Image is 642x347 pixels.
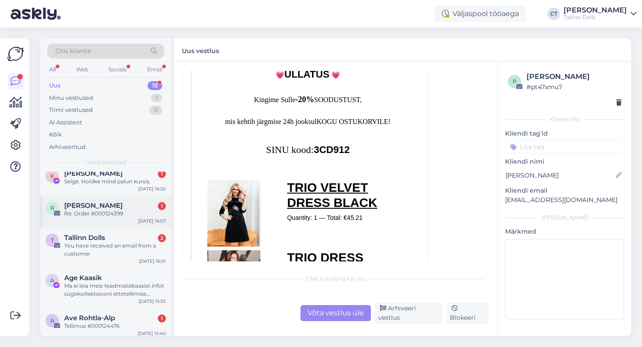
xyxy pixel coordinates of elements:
[564,7,637,21] a: [PERSON_NAME]Tallinn Dolls
[374,302,443,324] div: Arhiveeri vestlus
[564,7,627,14] div: [PERSON_NAME]
[505,186,624,195] p: Kliendi email
[50,205,54,211] span: R
[49,81,61,90] div: Uus
[138,186,166,192] div: [DATE] 16:20
[266,144,314,155] span: SINU kood:
[64,178,166,186] div: Selge. Hoidke mind palun kursis.
[148,81,162,90] div: 15
[287,251,406,294] a: TRIO DRESS SUEDE BURGUNDY BLACK
[182,44,219,56] label: Uus vestlus
[51,237,54,244] span: T
[331,71,340,79] span: 💗
[50,317,54,324] span: A
[300,305,371,321] div: Võta vestlus üle
[287,214,408,222] p: Quantity: 1 — Total: €45.21
[276,71,284,79] span: 💗
[55,46,91,56] span: Otsi kliente
[505,129,624,138] p: Kliendi tag'id
[7,45,24,62] img: Askly Logo
[64,274,102,282] span: Age Kaasik
[207,250,260,316] img: TRIO DRESS SUEDE BURGUNDY BLACK
[47,64,58,75] div: All
[527,82,621,92] div: # pt47xmu7
[505,157,624,166] p: Kliendi nimi
[85,158,127,166] span: Uued vestlused
[64,202,123,210] span: Reeli Tepp
[64,314,115,322] span: Ave Rohtla-Alp
[149,106,162,115] div: 0
[564,14,627,21] div: Tallinn Dolls
[64,169,123,178] span: Karin Meier
[317,118,391,125] span: KOGU OSTUKORVILE!
[506,170,614,180] input: Lisa nimi
[158,202,166,210] div: 1
[139,258,166,264] div: [DATE] 16:01
[435,6,526,22] div: Väljaspool tööaega
[505,214,624,222] div: [PERSON_NAME]
[527,71,621,82] div: [PERSON_NAME]
[74,64,90,75] div: Web
[158,234,166,242] div: 2
[158,314,166,322] div: 1
[505,195,624,205] p: [EMAIL_ADDRESS][DOMAIN_NAME]
[139,298,166,305] div: [DATE] 15:55
[547,8,560,20] div: CT
[158,170,166,178] div: 1
[183,275,489,283] div: Chat is waiting for you
[50,173,54,179] span: K
[254,96,362,103] span: Kingime Sulle SOODUSTUST,
[50,277,54,284] span: A
[138,218,166,224] div: [DATE] 16:07
[207,180,260,246] img: TRIO VELVET DRESS BLACK
[287,181,377,210] a: TRIO VELVET DRESS BLACK
[107,64,128,75] div: Socials
[505,116,624,124] div: Kliendi info
[64,282,166,298] div: Ma ei leia meie teadmistebaasist infot sügiskollektsiooni ettetellimise tingimuste ja konkreetse ...
[49,130,62,139] div: Kõik
[138,330,166,337] div: [DATE] 15:40
[296,95,314,104] span: -20%
[513,78,517,85] span: p
[505,227,624,236] p: Märkmed
[49,118,82,127] div: AI Assistent
[145,64,164,75] div: Email
[314,144,350,155] strong: 3CD912
[49,143,86,152] div: Arhiveeritud
[446,302,489,324] div: Blokeeri
[151,94,162,103] div: 1
[64,210,166,218] div: Re: Order #000124399
[505,140,624,153] input: Lisa tag
[225,118,317,125] span: mis kehtib järgmise 24h jooksul
[49,94,93,103] div: Minu vestlused
[64,322,166,330] div: Tellimus #000124476
[64,234,105,242] span: Tallinn Dolls
[49,106,93,115] div: Tiimi vestlused
[284,69,329,80] span: ÜLLATUS
[64,242,166,258] div: You have received an email from a customer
